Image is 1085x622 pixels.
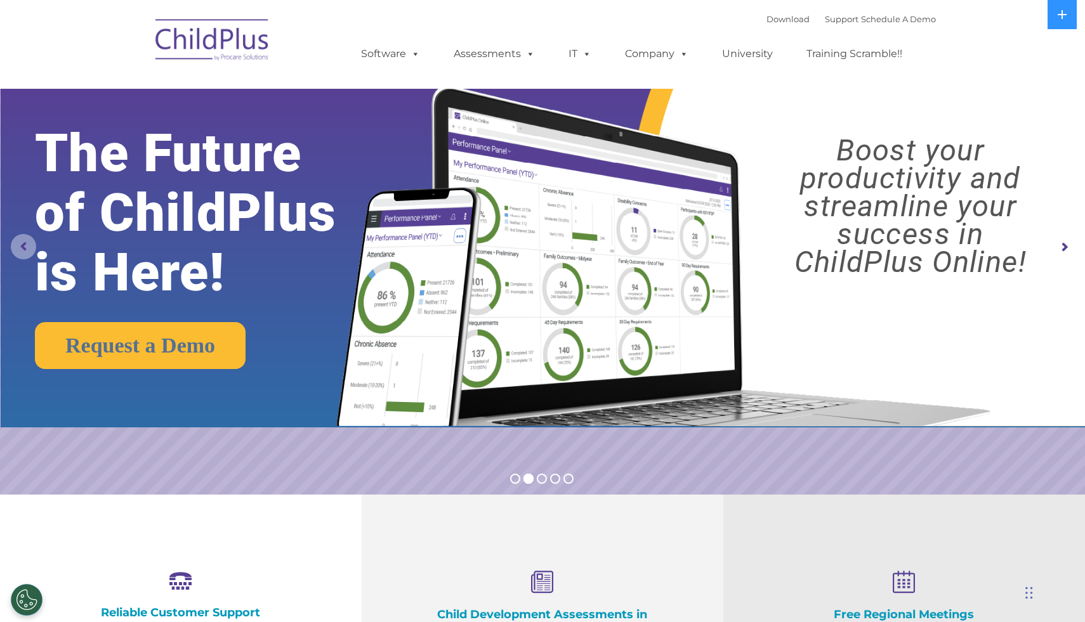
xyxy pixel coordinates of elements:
rs-layer: The Future of ChildPlus is Here! [35,124,381,302]
a: Training Scramble!! [794,41,915,67]
a: Download [766,14,810,24]
a: University [709,41,786,67]
a: Support [825,14,858,24]
a: Schedule A Demo [861,14,936,24]
rs-layer: Boost your productivity and streamline your success in ChildPlus Online! [749,136,1071,276]
font: | [766,14,936,24]
iframe: Chat Widget [871,485,1085,622]
span: Last name [176,84,215,93]
h4: Reliable Customer Support [63,606,298,619]
a: Software [348,41,433,67]
div: Drag [1025,574,1033,612]
h4: Free Regional Meetings [787,607,1022,621]
img: ChildPlus by Procare Solutions [149,10,276,74]
a: Company [612,41,701,67]
button: Cookies Settings [11,584,43,616]
a: IT [556,41,604,67]
a: Request a Demo [35,322,246,369]
a: Assessments [441,41,548,67]
span: Phone number [176,136,230,145]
